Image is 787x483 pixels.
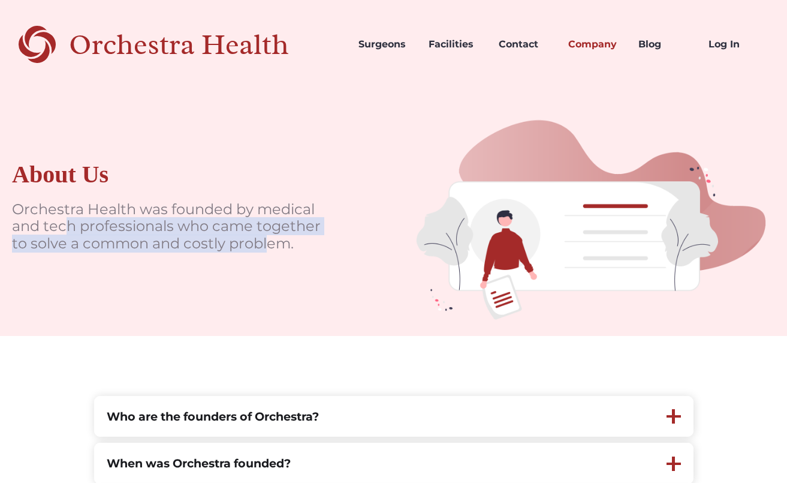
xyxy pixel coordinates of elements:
[107,456,291,470] strong: When was Orchestra founded?
[12,201,334,253] p: Orchestra Health was founded by medical and tech professionals who came together to solve a commo...
[419,24,489,65] a: Facilities
[629,24,699,65] a: Blog
[394,89,787,336] img: doctors
[349,24,419,65] a: Surgeons
[69,32,331,57] div: Orchestra Health
[489,24,559,65] a: Contact
[559,24,629,65] a: Company
[19,24,331,65] a: home
[699,24,769,65] a: Log In
[107,409,319,424] strong: Who are the founders of Orchestra?
[12,160,108,189] div: About Us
